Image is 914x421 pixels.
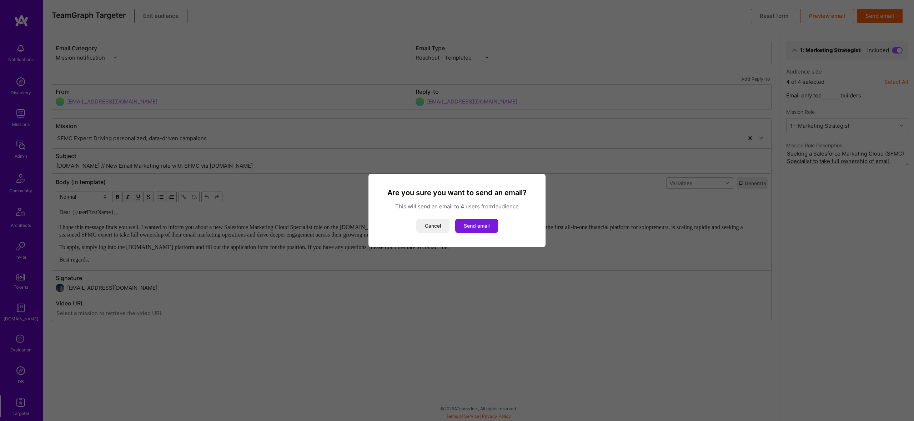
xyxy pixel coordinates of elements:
button: Cancel [416,219,450,233]
strong: 1 [493,203,496,210]
div: modal [368,174,546,247]
button: Send email [455,219,498,233]
h3: Are you sure you want to send an email? [377,188,537,197]
p: This will send an email to users from audience [377,203,537,210]
strong: 4 [461,203,464,210]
